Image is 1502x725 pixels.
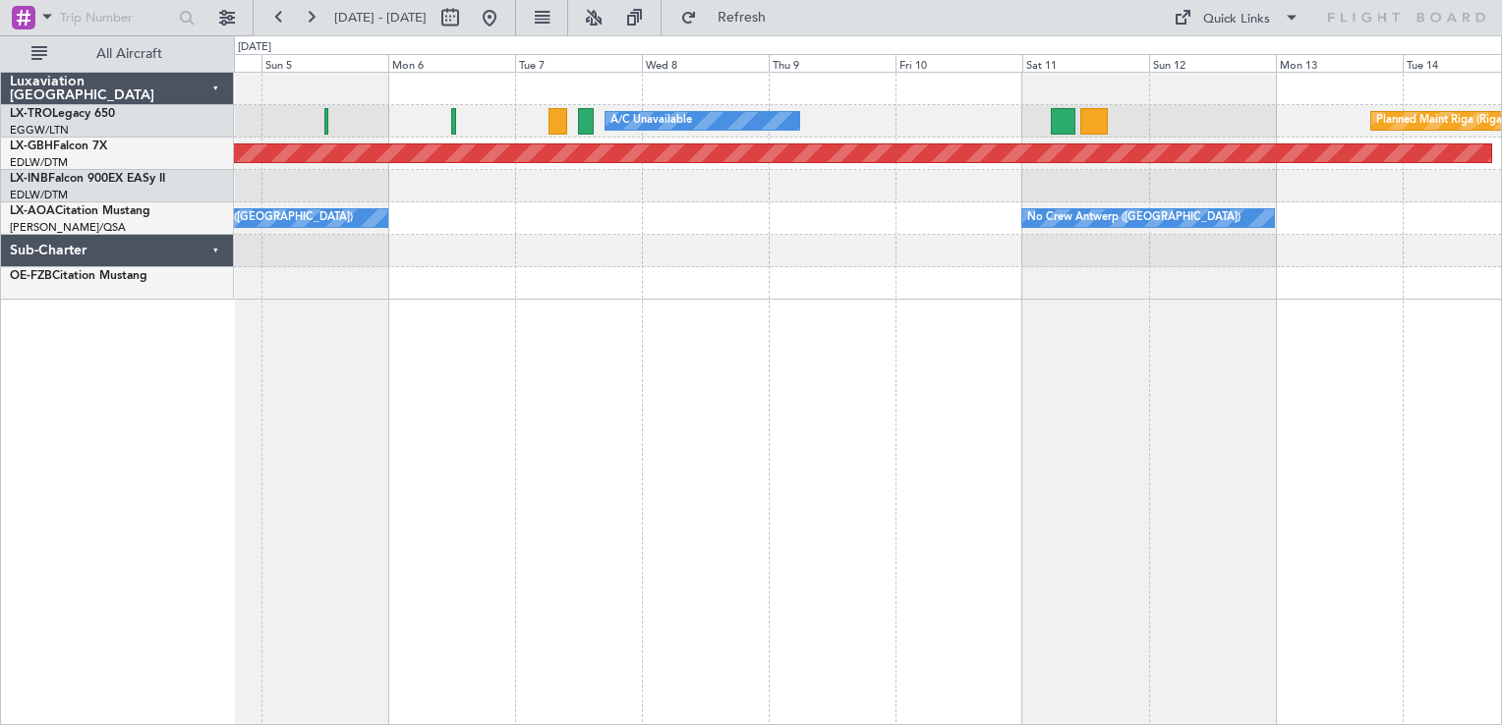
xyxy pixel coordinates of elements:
[10,188,68,202] a: EDLW/DTM
[1164,2,1309,33] button: Quick Links
[671,2,789,33] button: Refresh
[10,270,52,282] span: OE-FZB
[10,123,69,138] a: EGGW/LTN
[701,11,783,25] span: Refresh
[895,54,1022,72] div: Fri 10
[10,270,147,282] a: OE-FZBCitation Mustang
[10,140,107,152] a: LX-GBHFalcon 7X
[238,39,271,56] div: [DATE]
[10,220,126,235] a: [PERSON_NAME]/QSA
[1149,54,1276,72] div: Sun 12
[10,173,48,185] span: LX-INB
[10,140,53,152] span: LX-GBH
[10,205,55,217] span: LX-AOA
[60,3,173,32] input: Trip Number
[22,38,213,70] button: All Aircraft
[610,106,692,136] div: A/C Unavailable
[334,9,427,27] span: [DATE] - [DATE]
[10,205,150,217] a: LX-AOACitation Mustang
[140,203,353,233] div: No Crew Antwerp ([GEOGRAPHIC_DATA])
[1027,203,1241,233] div: No Crew Antwerp ([GEOGRAPHIC_DATA])
[10,155,68,170] a: EDLW/DTM
[10,173,165,185] a: LX-INBFalcon 900EX EASy II
[642,54,769,72] div: Wed 8
[51,47,207,61] span: All Aircraft
[1276,54,1403,72] div: Mon 13
[515,54,642,72] div: Tue 7
[10,108,115,120] a: LX-TROLegacy 650
[769,54,895,72] div: Thu 9
[261,54,388,72] div: Sun 5
[1022,54,1149,72] div: Sat 11
[1203,10,1270,29] div: Quick Links
[388,54,515,72] div: Mon 6
[10,108,52,120] span: LX-TRO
